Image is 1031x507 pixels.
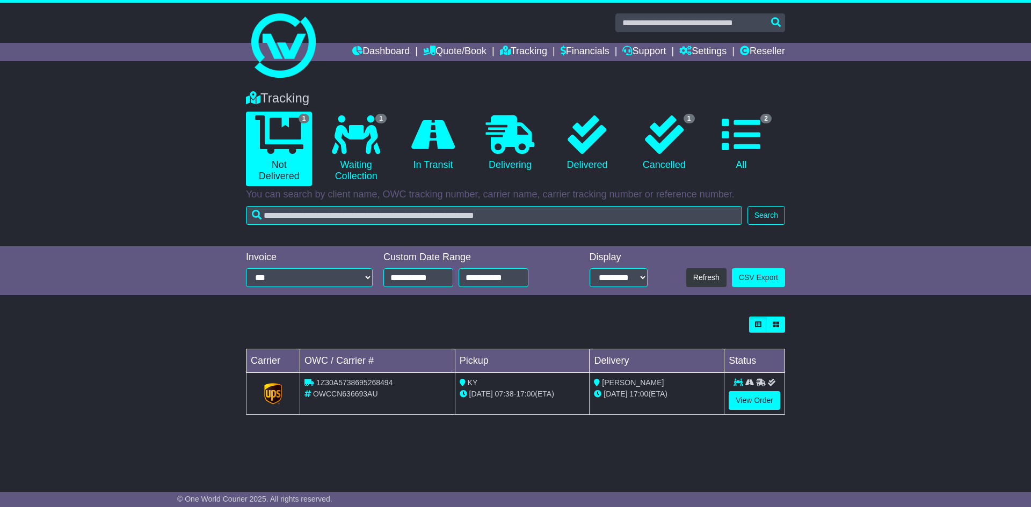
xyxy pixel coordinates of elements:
a: 1 Waiting Collection [323,112,389,186]
div: Invoice [246,252,373,263]
img: GetCarrierServiceLogo [264,383,282,405]
a: 1 Not Delivered [246,112,312,186]
a: 1 Cancelled [631,112,697,175]
td: OWC / Carrier # [300,349,455,373]
span: 1 [375,114,387,123]
span: 1 [299,114,310,123]
a: Delivered [554,112,620,175]
td: Pickup [455,349,590,373]
span: 17:00 [629,390,648,398]
a: Dashboard [352,43,410,61]
span: 17:00 [516,390,535,398]
a: In Transit [400,112,466,175]
div: - (ETA) [460,388,585,400]
span: 07:38 [495,390,514,398]
a: CSV Export [732,268,785,287]
div: Tracking [241,91,790,106]
a: Quote/Book [423,43,487,61]
td: Carrier [246,349,300,373]
span: KY [468,378,478,387]
span: 1 [684,114,695,123]
span: OWCCN636693AU [313,390,378,398]
div: Custom Date Range [383,252,556,263]
span: [DATE] [604,390,627,398]
a: View Order [729,391,780,410]
a: 2 All [708,112,774,175]
td: Status [724,349,785,373]
a: Financials [561,43,609,61]
span: 1Z30A5738695268494 [316,378,393,387]
span: 2 [760,114,772,123]
a: Settings [679,43,727,61]
a: Support [622,43,666,61]
div: Display [590,252,648,263]
button: Refresh [686,268,727,287]
a: Tracking [500,43,547,61]
span: © One World Courier 2025. All rights reserved. [177,495,332,503]
span: [PERSON_NAME] [602,378,664,387]
a: Delivering [477,112,543,175]
span: [DATE] [469,390,493,398]
p: You can search by client name, OWC tracking number, carrier name, carrier tracking number or refe... [246,189,785,201]
a: Reseller [740,43,785,61]
div: (ETA) [594,388,720,400]
button: Search [747,206,785,225]
td: Delivery [590,349,724,373]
